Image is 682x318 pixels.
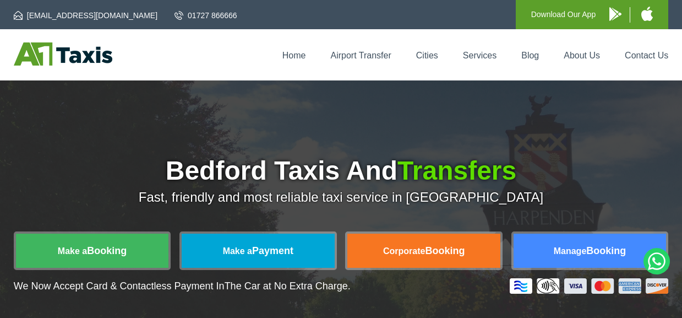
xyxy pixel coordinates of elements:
a: CorporateBooking [347,234,500,268]
span: Make a [58,246,87,256]
a: Cities [416,51,438,60]
span: Transfers [397,156,516,185]
a: 01727 866666 [174,10,237,21]
a: Contact Us [625,51,668,60]
a: Blog [521,51,539,60]
img: A1 Taxis iPhone App [641,7,653,21]
a: ManageBooking [514,234,666,268]
span: Manage [554,246,587,256]
a: [EMAIL_ADDRESS][DOMAIN_NAME] [14,10,157,21]
p: Download Our App [531,8,596,21]
img: A1 Taxis St Albans LTD [14,42,112,66]
a: Make aPayment [182,234,334,268]
img: A1 Taxis Android App [609,7,621,21]
h1: Bedford Taxis And [14,158,668,184]
a: Airport Transfer [331,51,391,60]
span: Make a [223,246,252,256]
a: About Us [564,51,600,60]
span: Corporate [383,246,425,256]
p: Fast, friendly and most reliable taxi service in [GEOGRAPHIC_DATA] [14,190,668,205]
img: Credit And Debit Cards [510,278,668,294]
span: The Car at No Extra Charge. [225,281,351,292]
a: Make aBooking [16,234,168,268]
a: Home [282,51,306,60]
a: Services [463,51,497,60]
p: We Now Accept Card & Contactless Payment In [14,281,351,292]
